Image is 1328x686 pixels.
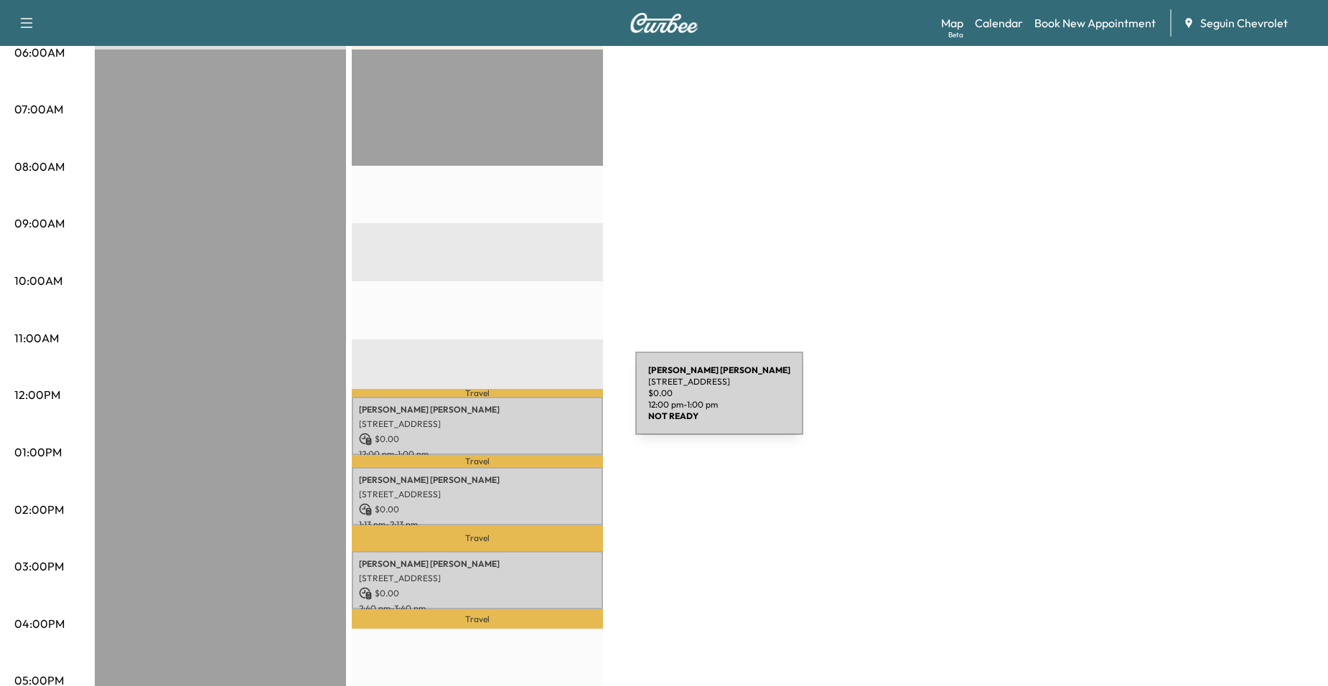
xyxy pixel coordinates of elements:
p: 12:00PM [14,386,60,403]
p: Travel [352,609,603,629]
p: Travel [352,455,603,467]
p: $ 0.00 [359,503,596,516]
p: Travel [352,525,603,551]
p: 01:00PM [14,443,62,461]
p: $ 0.00 [359,587,596,600]
p: $ 0.00 [359,433,596,446]
p: [PERSON_NAME] [PERSON_NAME] [359,404,596,415]
p: 08:00AM [14,158,65,175]
p: [STREET_ADDRESS] [359,489,596,500]
p: 04:00PM [14,615,65,632]
p: 03:00PM [14,558,64,575]
p: 09:00AM [14,215,65,232]
div: Beta [948,29,963,40]
p: 12:00 pm - 1:00 pm [359,448,596,460]
a: Book New Appointment [1034,14,1156,32]
span: Seguin Chevrolet [1200,14,1288,32]
p: Travel [352,389,603,397]
p: 10:00AM [14,272,62,289]
p: 06:00AM [14,44,65,61]
p: [STREET_ADDRESS] [359,573,596,584]
a: Calendar [975,14,1023,32]
a: MapBeta [941,14,963,32]
p: [PERSON_NAME] [PERSON_NAME] [359,474,596,486]
p: [PERSON_NAME] [PERSON_NAME] [359,558,596,570]
p: 2:40 pm - 3:40 pm [359,603,596,614]
p: 02:00PM [14,501,64,518]
img: Curbee Logo [630,13,698,33]
p: 07:00AM [14,100,63,118]
p: 1:13 pm - 2:13 pm [359,519,596,530]
p: [STREET_ADDRESS] [359,418,596,430]
p: 11:00AM [14,329,59,347]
